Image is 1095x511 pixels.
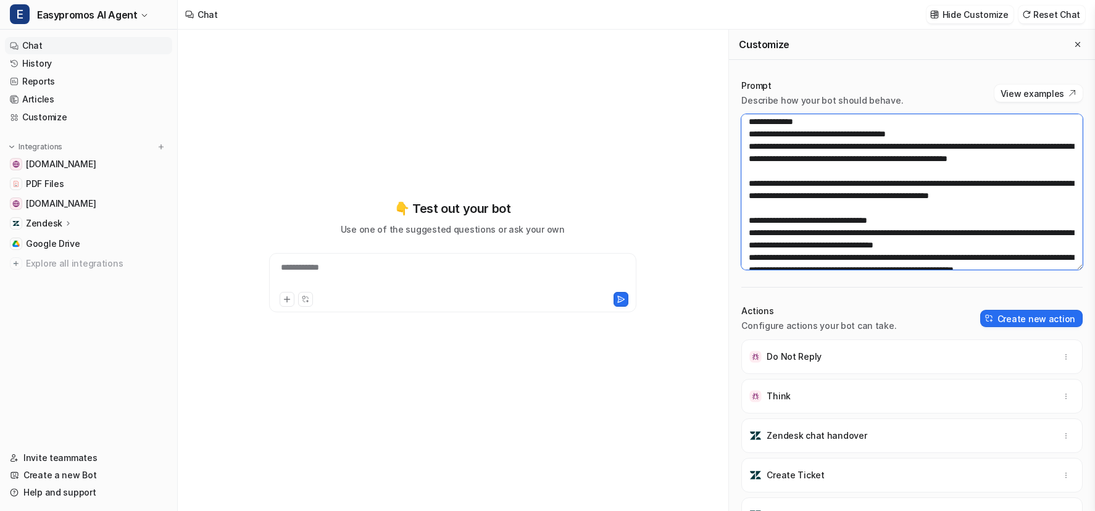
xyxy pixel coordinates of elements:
[26,197,96,210] span: [DOMAIN_NAME]
[767,351,822,363] p: Do Not Reply
[749,430,762,442] img: Zendesk chat handover icon
[5,467,172,484] a: Create a new Bot
[1070,37,1085,52] button: Close flyout
[157,143,165,151] img: menu_add.svg
[1022,10,1031,19] img: reset
[767,390,791,402] p: Think
[980,310,1083,327] button: Create new action
[5,37,172,54] a: Chat
[1018,6,1085,23] button: Reset Chat
[5,156,172,173] a: easypromos-apiref.redoc.ly[DOMAIN_NAME]
[741,94,903,107] p: Describe how your bot should behave.
[5,175,172,193] a: PDF FilesPDF Files
[12,180,20,188] img: PDF Files
[739,38,789,51] h2: Customize
[12,220,20,227] img: Zendesk
[19,142,62,152] p: Integrations
[5,109,172,126] a: Customize
[12,240,20,247] img: Google Drive
[985,314,994,323] img: create-action-icon.svg
[26,238,80,250] span: Google Drive
[5,91,172,108] a: Articles
[26,217,62,230] p: Zendesk
[10,257,22,270] img: explore all integrations
[26,254,167,273] span: Explore all integrations
[943,8,1009,21] p: Hide Customize
[767,469,824,481] p: Create Ticket
[198,8,218,21] div: Chat
[5,73,172,90] a: Reports
[37,6,137,23] span: Easypromos AI Agent
[749,390,762,402] img: Think icon
[767,430,867,442] p: Zendesk chat handover
[26,158,96,170] span: [DOMAIN_NAME]
[394,199,510,218] p: 👇 Test out your bot
[5,255,172,272] a: Explore all integrations
[5,55,172,72] a: History
[5,484,172,501] a: Help and support
[926,6,1014,23] button: Hide Customize
[341,223,565,236] p: Use one of the suggested questions or ask your own
[930,10,939,19] img: customize
[741,305,896,317] p: Actions
[5,195,172,212] a: www.easypromosapp.com[DOMAIN_NAME]
[5,235,172,252] a: Google DriveGoogle Drive
[12,160,20,168] img: easypromos-apiref.redoc.ly
[7,143,16,151] img: expand menu
[10,4,30,24] span: E
[741,320,896,332] p: Configure actions your bot can take.
[994,85,1083,102] button: View examples
[5,141,66,153] button: Integrations
[26,178,64,190] span: PDF Files
[749,351,762,363] img: Do Not Reply icon
[741,80,903,92] p: Prompt
[749,469,762,481] img: Create Ticket icon
[12,200,20,207] img: www.easypromosapp.com
[5,449,172,467] a: Invite teammates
